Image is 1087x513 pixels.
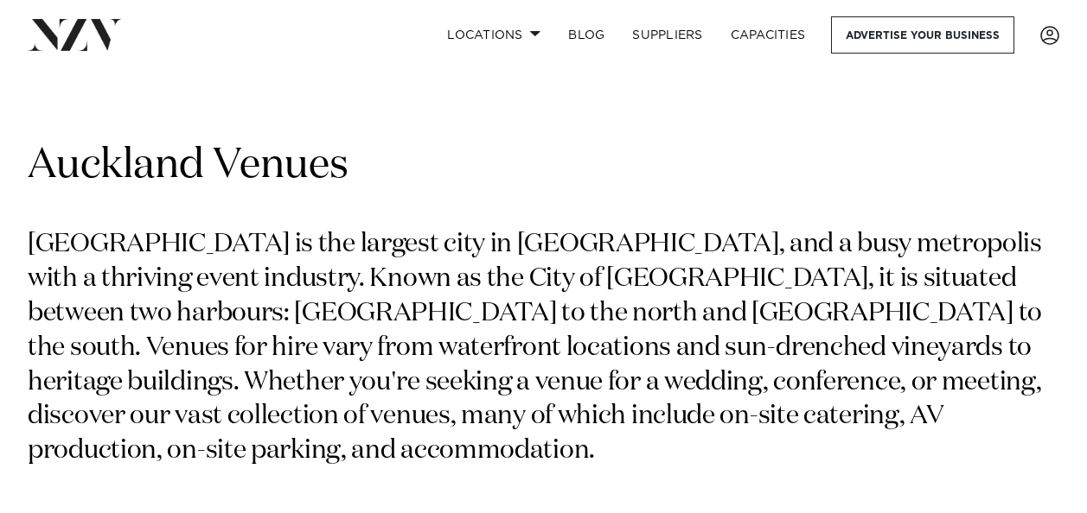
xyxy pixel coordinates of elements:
[717,16,820,54] a: Capacities
[28,139,1059,193] h1: Auckland Venues
[433,16,554,54] a: Locations
[28,19,122,50] img: nzv-logo.png
[28,228,1059,469] p: [GEOGRAPHIC_DATA] is the largest city in [GEOGRAPHIC_DATA], and a busy metropolis with a thriving...
[831,16,1014,54] a: Advertise your business
[554,16,618,54] a: BLOG
[618,16,716,54] a: SUPPLIERS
